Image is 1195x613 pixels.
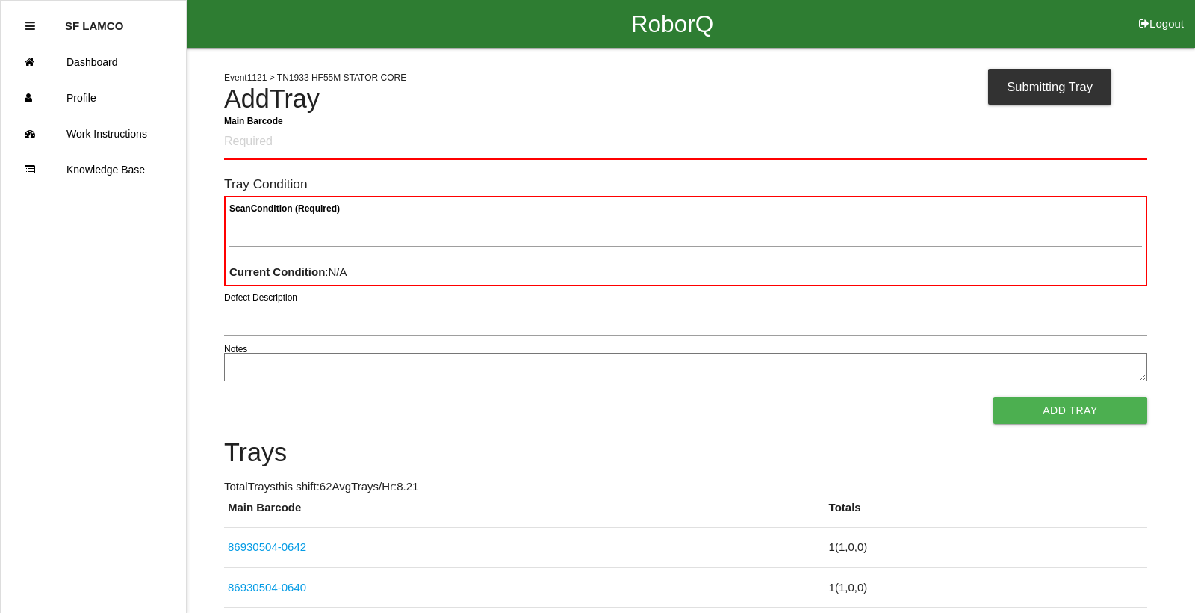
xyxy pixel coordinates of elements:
a: Work Instructions [1,116,186,152]
label: Notes [224,342,247,356]
h4: Add Tray [224,85,1147,114]
div: Close [25,8,35,44]
a: Dashboard [1,44,186,80]
button: Add Tray [993,397,1147,424]
th: Main Barcode [224,499,825,528]
label: Defect Description [224,291,297,304]
h4: Trays [224,439,1147,467]
td: 1 ( 1 , 0 , 0 ) [825,528,1147,568]
p: SF LAMCO [65,8,123,32]
td: 1 ( 1 , 0 , 0 ) [825,567,1147,608]
span: Event 1121 > TN1933 HF55M STATOR CORE [224,73,406,83]
p: Total Trays this shift: 62 Avg Trays /Hr: 8.21 [224,478,1147,496]
a: 86930504-0640 [228,581,306,594]
a: Knowledge Base [1,152,186,188]
div: Submitting Tray [988,69,1111,105]
a: Profile [1,80,186,116]
span: : N/A [229,265,347,278]
b: Main Barcode [224,115,283,126]
th: Totals [825,499,1147,528]
input: Required [224,125,1147,160]
h6: Tray Condition [224,177,1147,191]
b: Current Condition [229,265,325,278]
b: Scan Condition (Required) [229,203,340,214]
a: 86930504-0642 [228,540,306,553]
